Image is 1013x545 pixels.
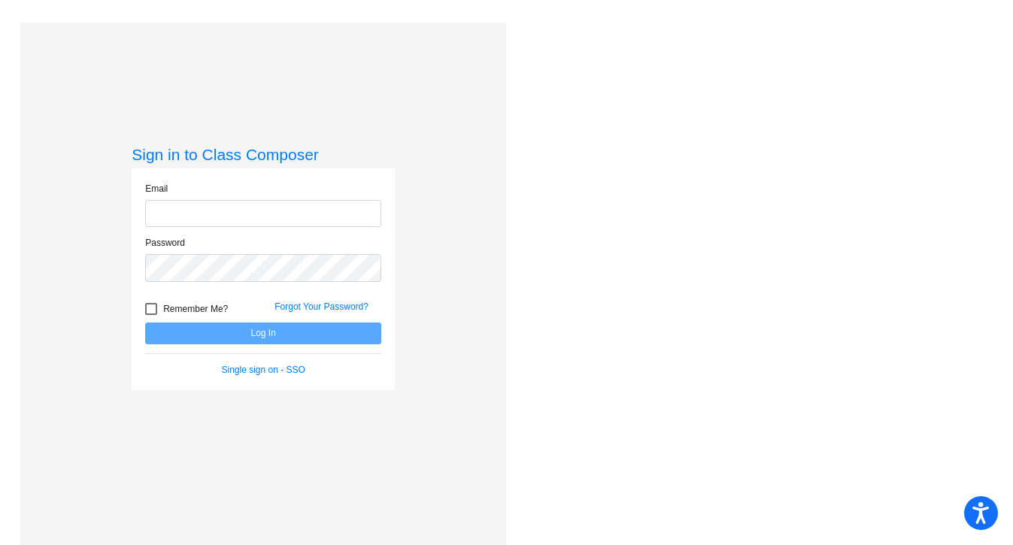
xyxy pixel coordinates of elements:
[132,145,395,164] h3: Sign in to Class Composer
[145,236,185,250] label: Password
[222,365,305,375] a: Single sign on - SSO
[145,182,168,195] label: Email
[163,300,228,318] span: Remember Me?
[274,301,369,312] a: Forgot Your Password?
[145,322,381,344] button: Log In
